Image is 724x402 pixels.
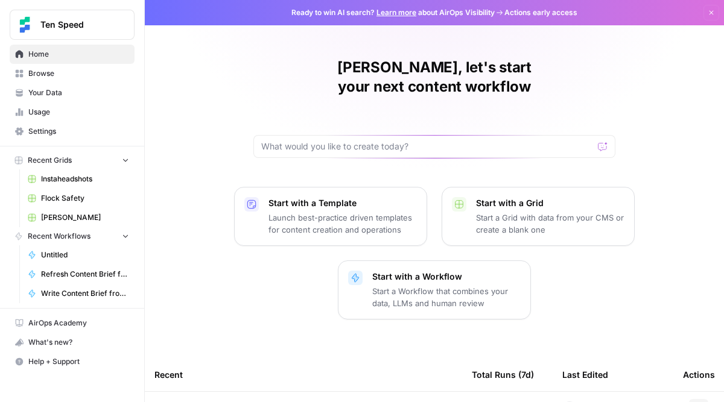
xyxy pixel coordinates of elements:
[10,64,135,83] a: Browse
[22,208,135,227] a: [PERSON_NAME]
[14,14,36,36] img: Ten Speed Logo
[28,126,129,137] span: Settings
[41,212,129,223] span: [PERSON_NAME]
[10,313,135,333] a: AirOps Academy
[41,193,129,204] span: Flock Safety
[28,356,129,367] span: Help + Support
[476,212,624,236] p: Start a Grid with data from your CMS or create a blank one
[10,151,135,169] button: Recent Grids
[28,318,129,328] span: AirOps Academy
[28,68,129,79] span: Browse
[372,271,521,283] p: Start with a Workflow
[22,284,135,303] a: Write Content Brief from Keyword [DEV]
[28,49,129,60] span: Home
[40,19,113,31] span: Ten Speed
[253,58,615,96] h1: [PERSON_NAME], let's start your next content workflow
[234,187,427,246] button: Start with a TemplateLaunch best-practice driven templates for content creation and operations
[41,269,129,280] span: Refresh Content Brief from Keyword [DEV]
[268,197,417,209] p: Start with a Template
[261,140,593,152] input: What would you like to create today?
[291,7,495,18] span: Ready to win AI search? about AirOps Visibility
[442,187,635,246] button: Start with a GridStart a Grid with data from your CMS or create a blank one
[372,285,521,309] p: Start a Workflow that combines your data, LLMs and human review
[41,288,129,299] span: Write Content Brief from Keyword [DEV]
[10,227,135,245] button: Recent Workflows
[10,45,135,64] a: Home
[28,231,91,242] span: Recent Workflows
[41,250,129,260] span: Untitled
[10,10,135,40] button: Workspace: Ten Speed
[22,189,135,208] a: Flock Safety
[476,197,624,209] p: Start with a Grid
[338,260,531,319] button: Start with a WorkflowStart a Workflow that combines your data, LLMs and human review
[268,212,417,236] p: Launch best-practice driven templates for content creation and operations
[472,358,534,391] div: Total Runs (7d)
[10,102,135,122] a: Usage
[28,107,129,118] span: Usage
[22,245,135,265] a: Untitled
[683,358,715,391] div: Actions
[28,155,72,166] span: Recent Grids
[376,8,416,17] a: Learn more
[10,83,135,102] a: Your Data
[28,87,129,98] span: Your Data
[504,7,577,18] span: Actions early access
[10,352,135,371] button: Help + Support
[154,358,453,391] div: Recent
[22,265,135,284] a: Refresh Content Brief from Keyword [DEV]
[10,333,135,352] button: What's new?
[41,174,129,184] span: Instaheadshots
[22,169,135,189] a: Instaheadshots
[562,358,608,391] div: Last Edited
[10,122,135,141] a: Settings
